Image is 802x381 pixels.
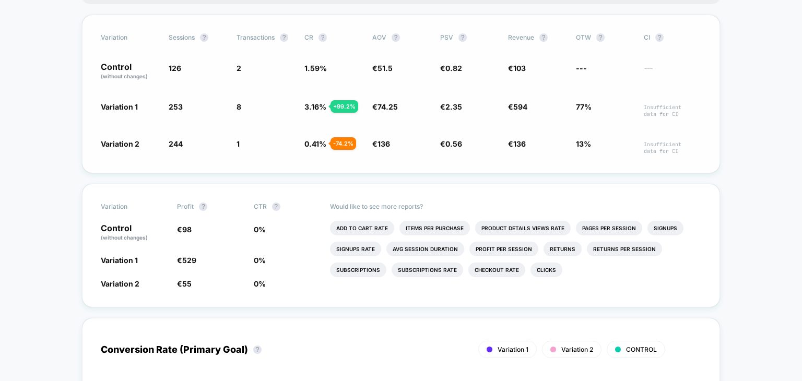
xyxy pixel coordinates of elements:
button: ? [655,33,664,42]
span: € [177,279,192,288]
li: Product Details Views Rate [475,221,571,235]
span: 3.16 % [304,102,326,111]
span: € [372,139,390,148]
span: 8 [237,102,241,111]
span: Variation [101,33,158,42]
li: Pages Per Session [576,221,642,235]
span: 2 [237,64,241,73]
li: Subscriptions Rate [392,263,463,277]
span: 0 % [254,225,266,234]
span: --- [644,65,701,80]
span: Variation [101,203,158,211]
span: Insufficient data for CI [644,104,701,117]
div: - 74.2 % [331,137,356,150]
span: 244 [169,139,183,148]
span: 103 [513,64,526,73]
span: € [372,102,398,111]
button: ? [199,203,207,211]
button: ? [253,346,262,354]
span: 1 [237,139,240,148]
p: Control [101,224,167,242]
span: PSV [440,33,453,41]
div: + 99.2 % [331,100,358,113]
span: Revenue [508,33,534,41]
span: Variation 2 [101,279,139,288]
span: € [440,139,462,148]
span: 98 [182,225,192,234]
button: ? [458,33,467,42]
span: --- [576,64,587,73]
li: Returns [544,242,582,256]
p: Would like to see more reports? [330,203,701,210]
span: OTW [576,33,633,42]
span: 13% [576,139,591,148]
span: Transactions [237,33,275,41]
span: 51.5 [378,64,393,73]
button: ? [272,203,280,211]
span: € [440,102,462,111]
li: Clicks [530,263,562,277]
span: 0 % [254,256,266,265]
span: 136 [513,139,526,148]
span: 0.56 [445,139,462,148]
span: Variation 1 [101,256,138,265]
span: 1.59 % [304,64,327,73]
li: Checkout Rate [468,263,525,277]
li: Avg Session Duration [386,242,464,256]
span: € [177,225,192,234]
span: 594 [513,102,527,111]
li: Signups Rate [330,242,381,256]
button: ? [319,33,327,42]
span: € [508,64,526,73]
span: 0.82 [445,64,462,73]
span: 253 [169,102,183,111]
button: ? [200,33,208,42]
span: € [508,102,527,111]
li: Profit Per Session [469,242,538,256]
span: AOV [372,33,386,41]
span: Variation 1 [101,102,138,111]
button: ? [392,33,400,42]
span: 2.35 [445,102,462,111]
button: ? [280,33,288,42]
span: 0.41 % [304,139,326,148]
span: 0 % [254,279,266,288]
button: ? [596,33,605,42]
button: ? [539,33,548,42]
span: Variation 1 [498,346,528,353]
span: Variation 2 [101,139,139,148]
span: 74.25 [378,102,398,111]
span: CR [304,33,313,41]
li: Add To Cart Rate [330,221,394,235]
p: Control [101,63,158,80]
span: Profit [177,203,194,210]
span: CONTROL [626,346,657,353]
span: CI [644,33,701,42]
span: CTR [254,203,267,210]
li: Signups [647,221,683,235]
li: Items Per Purchase [399,221,470,235]
li: Subscriptions [330,263,386,277]
span: 529 [182,256,196,265]
span: € [372,64,393,73]
span: (without changes) [101,234,148,241]
span: Insufficient data for CI [644,141,701,154]
span: 126 [169,64,181,73]
span: Variation 2 [561,346,593,353]
span: 77% [576,102,592,111]
span: € [440,64,462,73]
span: 136 [378,139,390,148]
span: € [508,139,526,148]
li: Returns Per Session [587,242,662,256]
span: Sessions [169,33,195,41]
span: 55 [182,279,192,288]
span: € [177,256,196,265]
span: (without changes) [101,73,148,79]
